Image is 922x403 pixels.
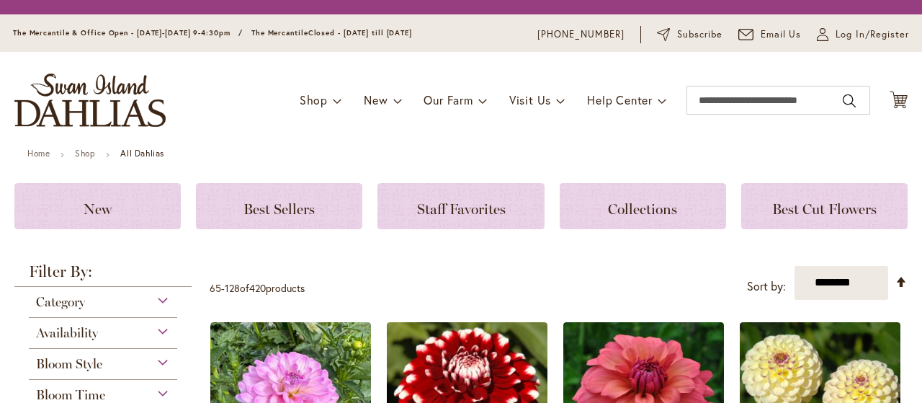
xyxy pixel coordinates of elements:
strong: Filter By: [14,264,192,287]
a: Staff Favorites [377,183,544,229]
a: Collections [560,183,726,229]
span: Bloom Time [36,387,105,403]
span: The Mercantile & Office Open - [DATE]-[DATE] 9-4:30pm / The Mercantile [13,28,308,37]
span: 128 [225,281,240,295]
span: Subscribe [677,27,722,42]
span: Best Sellers [243,200,315,218]
span: Closed - [DATE] till [DATE] [308,28,412,37]
label: Sort by: [747,273,786,300]
a: Home [27,148,50,159]
a: New [14,183,181,229]
span: Best Cut Flowers [772,200,877,218]
span: Email Us [761,27,802,42]
span: 420 [249,281,266,295]
span: Bloom Style [36,356,102,372]
a: Log In/Register [817,27,909,42]
span: Shop [300,92,328,107]
span: Our Farm [424,92,473,107]
span: Category [36,294,85,310]
span: Visit Us [509,92,551,107]
span: New [84,200,112,218]
span: Help Center [587,92,653,107]
span: Log In/Register [836,27,909,42]
span: 65 [210,281,221,295]
span: Staff Favorites [417,200,506,218]
a: Shop [75,148,95,159]
strong: All Dahlias [120,148,164,159]
button: Search [843,89,856,112]
a: Subscribe [657,27,722,42]
span: Availability [36,325,98,341]
a: [PHONE_NUMBER] [537,27,625,42]
p: - of products [210,277,305,300]
a: Best Cut Flowers [741,183,908,229]
a: Email Us [738,27,802,42]
a: Best Sellers [196,183,362,229]
span: Collections [608,200,677,218]
a: store logo [14,74,166,127]
span: New [364,92,388,107]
